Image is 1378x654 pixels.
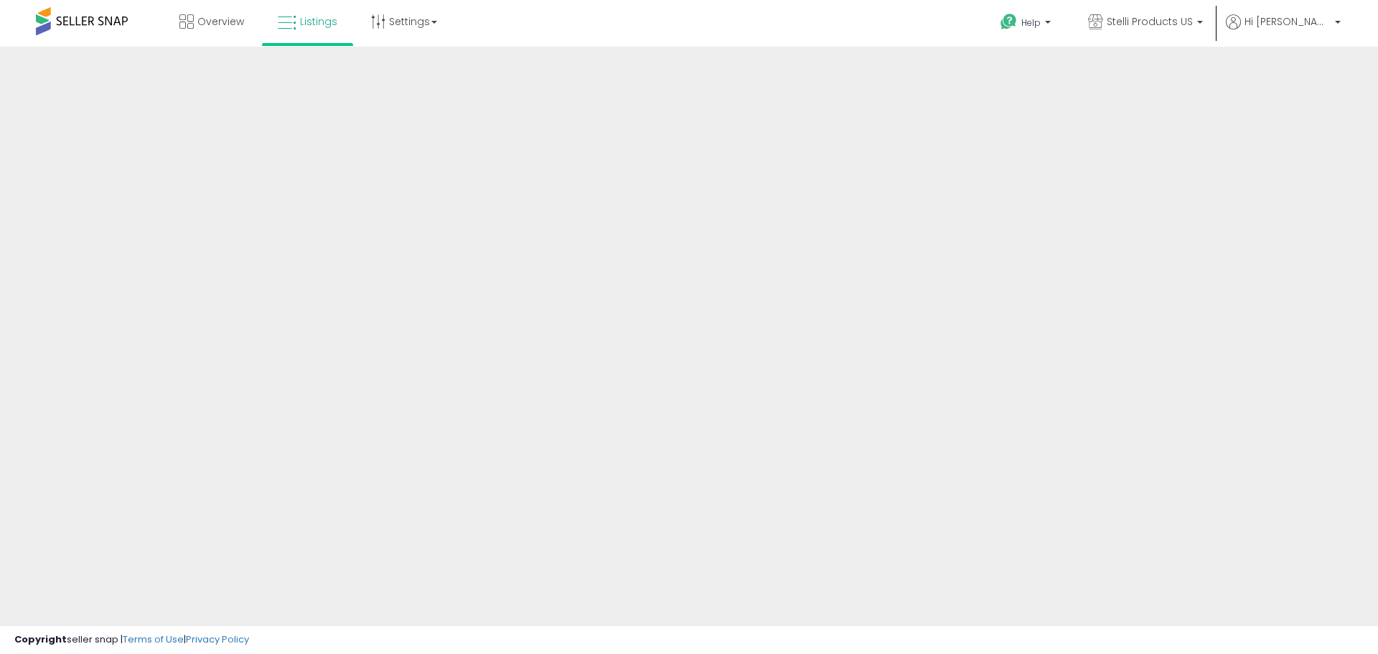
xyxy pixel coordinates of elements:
[300,14,337,29] span: Listings
[1000,13,1018,31] i: Get Help
[1245,14,1331,29] span: Hi [PERSON_NAME]
[14,633,249,647] div: seller snap | |
[1107,14,1193,29] span: Stelli Products US
[186,632,249,646] a: Privacy Policy
[14,632,67,646] strong: Copyright
[1226,14,1341,47] a: Hi [PERSON_NAME]
[123,632,184,646] a: Terms of Use
[1021,17,1041,29] span: Help
[197,14,244,29] span: Overview
[989,2,1065,47] a: Help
